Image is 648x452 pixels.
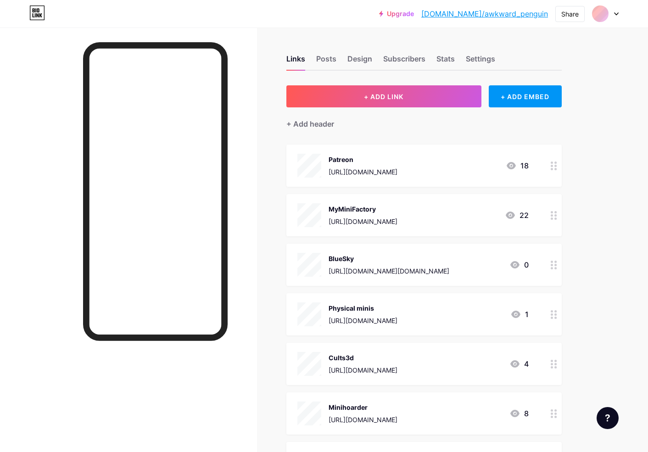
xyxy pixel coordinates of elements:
div: [URL][DOMAIN_NAME] [329,167,397,177]
div: [URL][DOMAIN_NAME] [329,316,397,325]
div: 0 [509,259,529,270]
div: MyMiniFactory [329,204,397,214]
a: [DOMAIN_NAME]/awkward_penguin [421,8,548,19]
div: + Add header [286,118,334,129]
div: 22 [505,210,529,221]
div: Physical minis [329,303,397,313]
div: Settings [466,53,495,70]
a: Upgrade [379,10,414,17]
div: [URL][DOMAIN_NAME] [329,415,397,424]
span: + ADD LINK [364,93,403,100]
div: 4 [509,358,529,369]
div: Minihoarder [329,402,397,412]
div: Subscribers [383,53,425,70]
div: 8 [509,408,529,419]
div: + ADD EMBED [489,85,562,107]
div: 1 [510,309,529,320]
div: [URL][DOMAIN_NAME] [329,365,397,375]
div: [URL][DOMAIN_NAME][DOMAIN_NAME] [329,266,449,276]
div: Cults3d [329,353,397,363]
div: [URL][DOMAIN_NAME] [329,217,397,226]
div: Stats [436,53,455,70]
div: Posts [316,53,336,70]
div: Links [286,53,305,70]
div: BlueSky [329,254,449,263]
div: Patreon [329,155,397,164]
div: 18 [506,160,529,171]
div: Design [347,53,372,70]
button: + ADD LINK [286,85,481,107]
div: Share [561,9,579,19]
